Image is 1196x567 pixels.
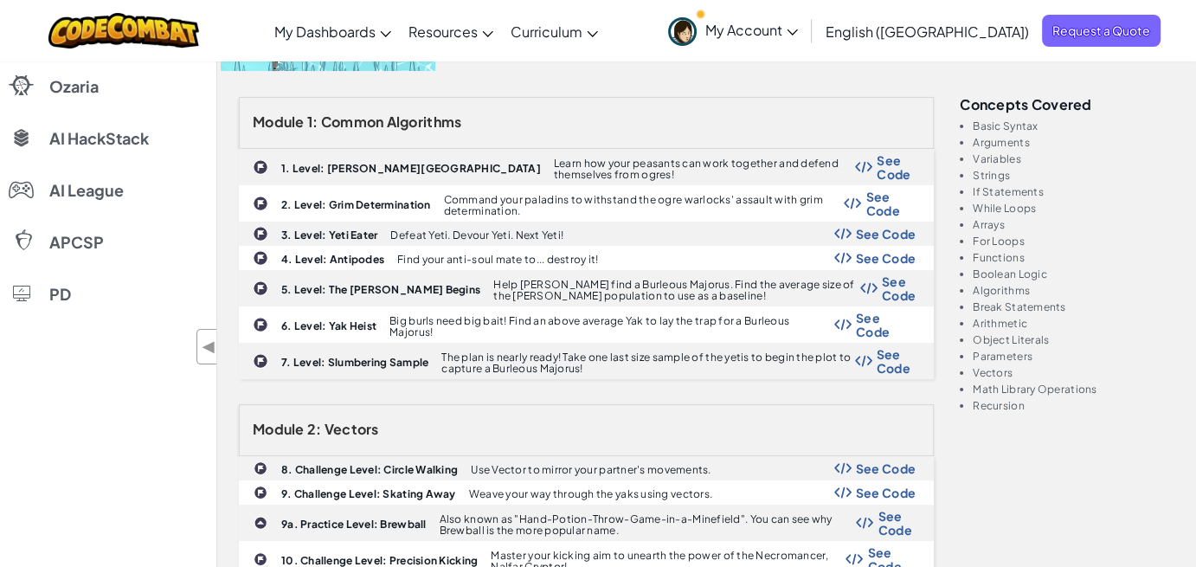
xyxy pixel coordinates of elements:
[266,8,400,55] a: My Dashboards
[973,137,1174,148] li: Arguments
[239,246,934,270] a: 4. Level: Antipodes Find your anti-soul mate to... destroy it! Show Code Logo See Code
[973,120,1174,132] li: Basic Syntax
[239,149,934,185] a: 1. Level: [PERSON_NAME][GEOGRAPHIC_DATA] Learn how your peasants can work together and defend the...
[877,347,916,375] span: See Code
[253,196,268,211] img: IconChallengeLevel.svg
[856,227,916,241] span: See Code
[281,463,458,476] b: 8. Challenge Level: Circle Walking
[973,383,1174,395] li: Math Library Operations
[253,159,268,175] img: IconChallengeLevel.svg
[973,235,1174,247] li: For Loops
[239,222,934,246] a: 3. Level: Yeti Eater Defeat Yeti. Devour Yeti. Next Yeti! Show Code Logo See Code
[49,131,149,146] span: AI HackStack
[253,226,268,242] img: IconChallengeLevel.svg
[834,252,852,264] img: Show Code Logo
[444,194,845,216] p: Command your paladins to withstand the ogre warlocks' assault with grim determination.
[826,23,1029,41] span: English ([GEOGRAPHIC_DATA])
[856,461,916,475] span: See Code
[254,486,267,499] img: IconChallengeLevel.svg
[960,97,1174,112] h3: Concepts covered
[281,356,428,369] b: 7. Level: Slumbering Sample
[855,161,872,173] img: Show Code Logo
[239,185,934,222] a: 2. Level: Grim Determination Command your paladins to withstand the ogre warlocks' assault with g...
[973,170,1174,181] li: Strings
[254,461,267,475] img: IconChallengeLevel.svg
[254,516,267,530] img: IconPracticeLevel.svg
[973,285,1174,296] li: Algorithms
[856,517,873,529] img: Show Code Logo
[973,153,1174,164] li: Variables
[239,270,934,306] a: 5. Level: The [PERSON_NAME] Begins Help [PERSON_NAME] find a Burleous Majorus. Find the average s...
[441,351,854,374] p: The plan is nearly ready! Take one last size sample of the yetis to begin the plot to capture a B...
[846,553,863,565] img: Show Code Logo
[834,462,852,474] img: Show Code Logo
[48,13,200,48] img: CodeCombat logo
[202,334,216,359] span: ◀
[239,343,934,379] a: 7. Level: Slumbering Sample The plan is nearly ready! Take one last size sample of the yetis to b...
[389,315,834,338] p: Big burls need big bait! Find an above average Yak to lay the trap for a Burleous Majorus!
[281,198,431,211] b: 2. Level: Grim Determination
[493,279,860,301] p: Help [PERSON_NAME] find a Burleous Majorus. Find the average size of the [PERSON_NAME] population...
[281,229,377,242] b: 3. Level: Yeti Eater
[390,229,563,241] p: Defeat Yeti. Devour Yeti. Next Yeti!
[973,400,1174,411] li: Recursion
[834,486,852,499] img: Show Code Logo
[254,552,267,566] img: IconChallengeLevel.svg
[397,254,598,265] p: Find your anti-soul mate to... destroy it!
[973,252,1174,263] li: Functions
[253,353,268,369] img: IconChallengeLevel.svg
[668,17,697,46] img: avatar
[274,23,376,41] span: My Dashboards
[973,203,1174,214] li: While Loops
[239,306,934,343] a: 6. Level: Yak Heist Big burls need big bait! Find an above average Yak to lay the trap for a Burl...
[1042,15,1161,47] a: Request a Quote
[281,283,480,296] b: 5. Level: The [PERSON_NAME] Begins
[973,318,1174,329] li: Arithmetic
[817,8,1038,55] a: English ([GEOGRAPHIC_DATA])
[860,282,878,294] img: Show Code Logo
[844,197,861,209] img: Show Code Logo
[834,319,852,331] img: Show Code Logo
[253,420,305,438] span: Module
[973,301,1174,312] li: Break Statements
[865,190,916,217] span: See Code
[502,8,607,55] a: Curriculum
[834,228,852,240] img: Show Code Logo
[856,486,916,499] span: See Code
[281,487,456,500] b: 9. Challenge Level: Skating Away
[973,268,1174,280] li: Boolean Logic
[973,219,1174,230] li: Arrays
[281,518,427,531] b: 9a. Practice Level: Brewball
[281,162,541,175] b: 1. Level: [PERSON_NAME][GEOGRAPHIC_DATA]
[973,367,1174,378] li: Vectors
[973,334,1174,345] li: Object Literals
[49,79,99,94] span: Ozaria
[307,420,322,438] span: 2:
[855,355,872,367] img: Show Code Logo
[705,21,798,39] span: My Account
[321,113,462,131] span: Common Algorithms
[253,280,268,296] img: IconChallengeLevel.svg
[471,464,711,475] p: Use Vector to mirror your partner's movements.
[440,513,857,536] p: Also known as "Hand-Potion-Throw-Game-in-a-Minefield". You can see why Brewball is the more popul...
[856,311,916,338] span: See Code
[408,23,478,41] span: Resources
[307,113,318,131] span: 1:
[253,317,268,332] img: IconChallengeLevel.svg
[325,420,379,438] span: Vectors
[239,480,934,505] a: 9. Challenge Level: Skating Away Weave your way through the yaks using vectors. Show Code Logo Se...
[253,250,268,266] img: IconChallengeLevel.svg
[281,253,384,266] b: 4. Level: Antipodes
[882,274,916,302] span: See Code
[554,158,855,180] p: Learn how your peasants can work together and defend themselves from ogres!
[856,251,916,265] span: See Code
[511,23,582,41] span: Curriculum
[281,319,376,332] b: 6. Level: Yak Heist
[239,456,934,480] a: 8. Challenge Level: Circle Walking Use Vector to mirror your partner's movements. Show Code Logo ...
[469,488,712,499] p: Weave your way through the yaks using vectors.
[973,351,1174,362] li: Parameters
[239,505,934,541] a: 9a. Practice Level: Brewball Also known as "Hand-Potion-Throw-Game-in-a-Minefield". You can see w...
[659,3,807,58] a: My Account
